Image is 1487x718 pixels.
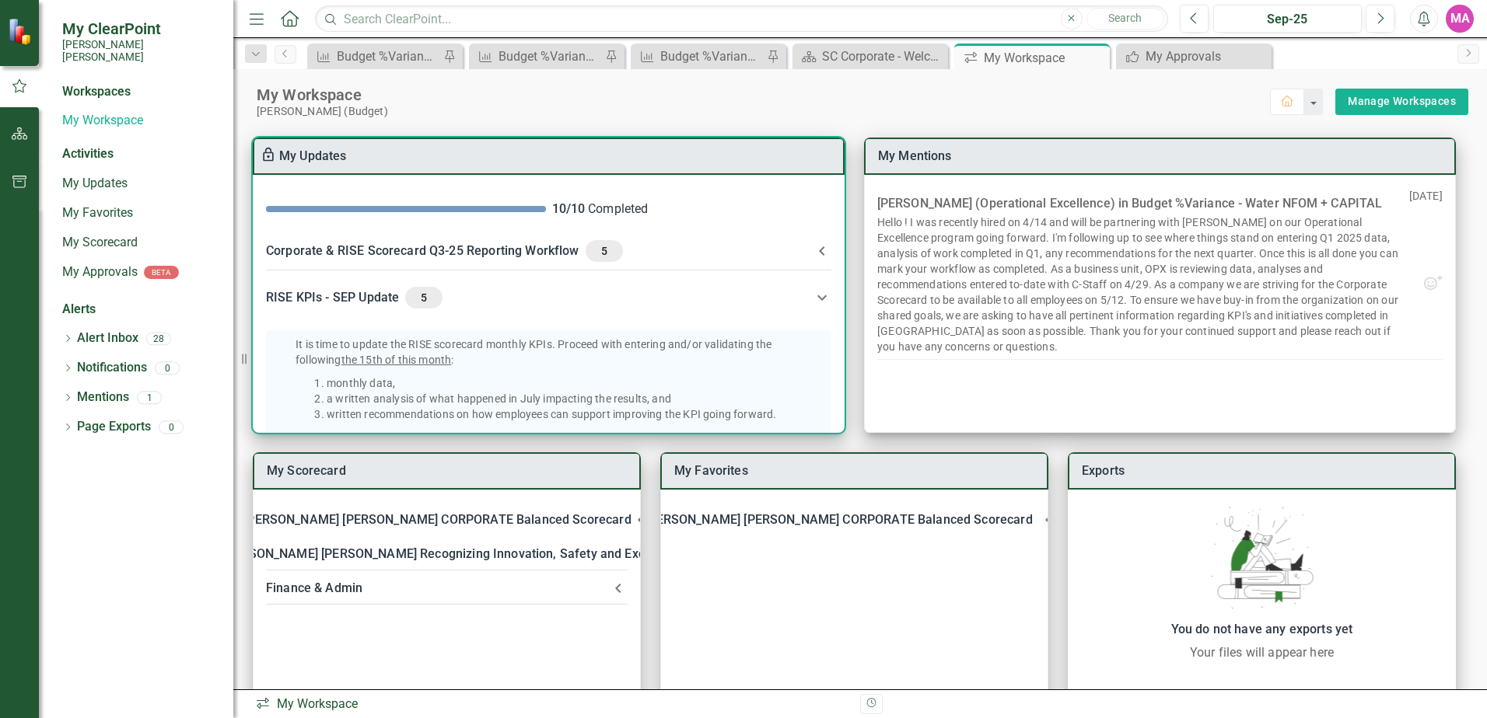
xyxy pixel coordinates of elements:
span: the 15th of this month [341,354,452,366]
a: Page Exports [77,418,151,436]
a: Budget %Variance Overall - Electric & Water NFOM + CAPITAL [635,47,763,66]
span: Search [1108,12,1142,24]
div: My Workspace [257,85,1270,105]
div: split button [1335,89,1468,115]
p: [DATE] [1409,188,1443,274]
div: You do not have any exports yet [1076,619,1448,640]
div: Budget %Variance​ - Electric NFOM + CAPITAL [499,47,601,66]
p: It is time to update the RISE scorecard monthly KPIs. Proceed with entering and/or validating the... [296,336,825,368]
a: My Favorites [62,204,218,222]
div: Hello ! I was recently hired on 4/14 and will be partnering with [PERSON_NAME] on our Operational... [877,214,1409,354]
div: Workspaces [62,83,131,101]
button: Sep-25 [1213,5,1362,33]
div: Sep-25 [1219,10,1356,29]
img: ClearPoint Strategy [8,18,35,45]
div: 1 [137,391,162,404]
a: My Scorecard [267,463,346,478]
div: 10 / 10 [552,200,586,218]
div: [PERSON_NAME] [PERSON_NAME] CORPORATE Balanced Scorecard [661,503,1048,537]
div: [PERSON_NAME] (Operational Excellence) in [877,193,1382,214]
button: Manage Workspaces [1335,89,1468,115]
a: My Updates [62,175,218,193]
div: [PERSON_NAME] [PERSON_NAME] CORPORATE Balanced Scorecard [254,503,640,537]
div: RISE KPIs - SEP Update5 [254,271,844,324]
button: Search [1086,8,1164,30]
div: [PERSON_NAME] [PERSON_NAME] CORPORATE Balanced Scorecard [645,509,1032,531]
div: 0 [159,420,184,434]
div: RISE: [PERSON_NAME] [PERSON_NAME] Recognizing Innovation, Safety and Excellence [189,543,686,565]
a: Alert Inbox [77,329,138,347]
div: [PERSON_NAME] (Budget) [257,105,1270,118]
input: Search ClearPoint... [315,5,1168,33]
a: Exports [1082,463,1125,478]
a: My Workspace [62,112,218,130]
div: Budget %Variance Overall - Electric & Water NFOM + CAPITAL [660,47,763,66]
div: Alerts [62,301,218,319]
a: My Scorecard [62,234,218,252]
div: RISE: [PERSON_NAME] [PERSON_NAME] Recognizing Innovation, Safety and Excellence [254,537,640,571]
a: Budget %Variance​ - Electric NFOM + CAPITAL [473,47,601,66]
div: Your files will appear here [1076,643,1448,662]
a: My Mentions [878,148,952,163]
li: a written analysis of what happened in July impacting the results, and [327,391,825,406]
small: [PERSON_NAME] [PERSON_NAME] [62,38,218,64]
a: My Approvals [1120,47,1268,66]
span: 5 [592,244,617,258]
div: Completed [552,200,832,218]
div: BETA [144,266,179,279]
div: Finance & Admin [266,577,609,599]
div: RISE KPIs - SEP Update [266,287,813,308]
div: My Workspace [984,48,1106,68]
div: Budget %Variance - Electric & Water NFOM (RISE) [337,47,439,66]
a: Manage Workspaces [1348,92,1456,111]
a: My Updates [279,148,347,163]
a: Mentions [77,389,129,406]
div: Finance & Admin [254,571,640,605]
div: SC Corporate - Welcome to ClearPoint [822,47,944,66]
span: My ClearPoint [62,19,218,38]
a: Notifications [77,359,147,377]
span: 5 [411,291,436,305]
button: MA [1446,5,1474,33]
div: My Workspace [255,695,848,713]
li: written recommendations on how employees can support improving the KPI going forward. [327,406,825,422]
div: My Approvals [1146,47,1268,66]
li: monthly data, [327,375,825,391]
div: 0 [155,361,180,375]
a: SC Corporate - Welcome to ClearPoint [796,47,944,66]
div: Corporate & RISE Scorecard Q3-25 Reporting Workflow [266,240,813,262]
a: My Favorites [674,463,748,478]
a: My Approvals [62,263,138,281]
a: Budget %Variance - Electric & Water NFOM (RISE) [311,47,439,66]
a: Budget %Variance​ - Water NFOM + CAPITAL [1132,196,1382,211]
div: To enable drag & drop and resizing, please duplicate this workspace from “Manage Workspaces” [261,147,279,166]
div: [PERSON_NAME] [PERSON_NAME] CORPORATE Balanced Scorecard [243,509,631,531]
div: 28 [146,332,171,345]
div: Activities [62,145,218,163]
div: Corporate & RISE Scorecard Q3-25 Reporting Workflow5 [254,231,844,271]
